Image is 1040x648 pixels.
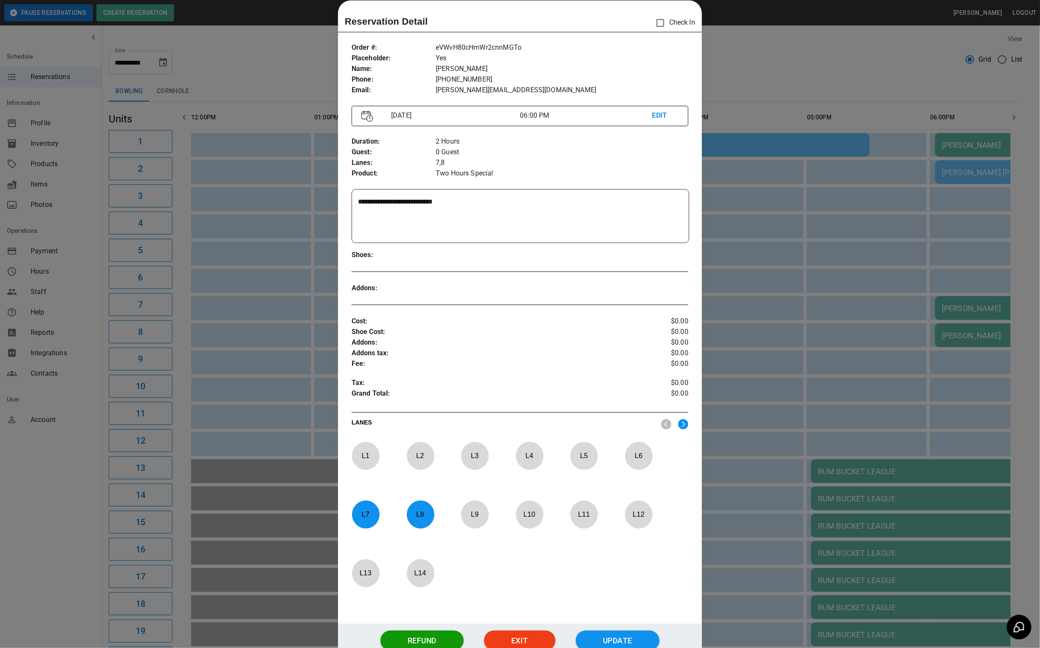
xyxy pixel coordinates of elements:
p: L 3 [461,446,489,466]
p: 0 Guest [436,147,688,158]
p: Yes [436,53,688,64]
p: $0.00 [632,348,688,359]
p: Duration : [352,136,436,147]
p: Fee : [352,359,632,369]
p: L 1 [352,446,380,466]
p: Tax : [352,378,632,388]
p: L 9 [461,504,489,524]
p: L 13 [352,563,380,583]
p: Email : [352,85,436,96]
p: L 12 [625,504,653,524]
p: Placeholder : [352,53,436,64]
p: Grand Total : [352,388,632,401]
p: Name : [352,64,436,74]
p: Product : [352,168,436,179]
img: right.svg [678,419,688,430]
p: $0.00 [632,388,688,401]
p: Two Hours Special [436,168,688,179]
p: Cost : [352,316,632,327]
p: [PHONE_NUMBER] [436,74,688,85]
p: $0.00 [632,327,688,337]
img: nav_left.svg [661,419,671,430]
p: Shoes : [352,250,436,260]
p: Addons tax : [352,348,632,359]
img: Vector [361,110,373,122]
p: L 2 [406,446,434,466]
p: L 5 [570,446,598,466]
p: L 4 [516,446,544,466]
p: L 10 [516,504,544,524]
p: $0.00 [632,378,688,388]
p: Lanes : [352,158,436,168]
p: Reservation Detail [345,14,428,28]
p: 7,8 [436,158,688,168]
p: eVWvH80cHmWr2cnnMGTo [436,42,688,53]
p: L 14 [406,563,434,583]
p: EDIT [652,110,679,121]
p: Check In [651,14,695,32]
p: [DATE] [388,110,520,121]
p: L 11 [570,504,598,524]
p: Phone : [352,74,436,85]
p: Guest : [352,147,436,158]
p: $0.00 [632,337,688,348]
p: $0.00 [632,359,688,369]
p: 2 Hours [436,136,688,147]
p: Shoe Cost : [352,327,632,337]
p: L 7 [352,504,380,524]
p: [PERSON_NAME][EMAIL_ADDRESS][DOMAIN_NAME] [436,85,688,96]
p: Addons : [352,283,436,294]
p: 06:00 PM [520,110,652,121]
p: $0.00 [632,316,688,327]
p: L 6 [625,446,653,466]
p: Order # : [352,42,436,53]
p: [PERSON_NAME] [436,64,688,74]
p: L 8 [406,504,434,524]
p: Addons : [352,337,632,348]
p: LANES [352,418,654,430]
